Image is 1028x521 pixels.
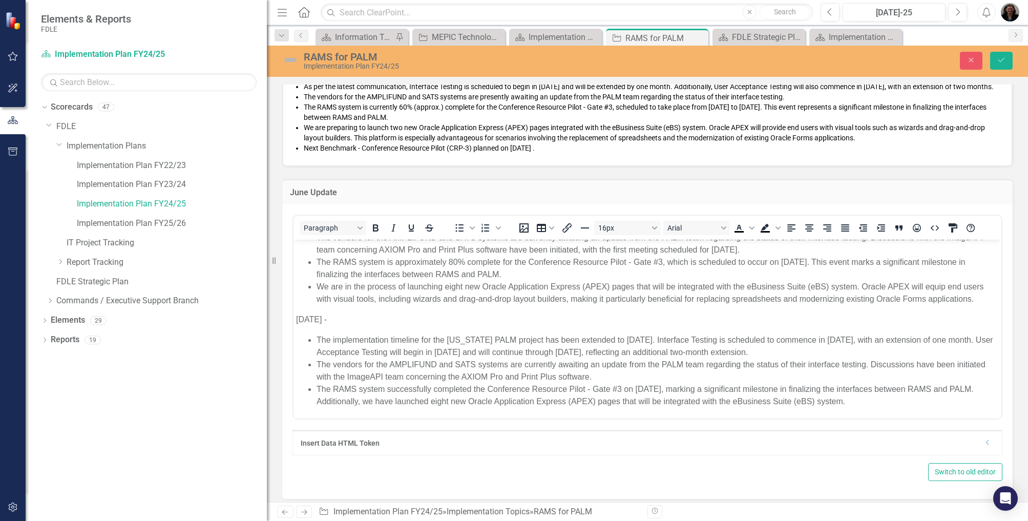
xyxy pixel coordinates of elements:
button: Align right [819,221,836,235]
button: Italic [385,221,402,235]
div: 47 [98,103,114,112]
button: Font size 16px [594,221,661,235]
div: Implementation Plan FY24/25 [529,31,599,44]
a: FDLE [56,121,267,133]
a: IT Project Tracking [67,237,267,249]
a: Implementation Plan FY23/24 [812,31,899,44]
a: Implementation Plan FY24/25 [333,507,443,516]
span: Arial [667,224,718,232]
li: As per the latest communication, Interface Testing is scheduled to begin in [DATE] and will be ex... [304,81,1001,92]
input: Search Below... [41,73,257,91]
div: Text color Black [730,221,756,235]
button: Align left [783,221,800,235]
a: Implementation Plan FY22/23 [77,160,267,172]
div: Information Technology Services Landing Page [335,31,393,44]
div: Implementation Plan FY24/25 [304,62,690,70]
button: Emojis [908,221,926,235]
div: FDLE Strategic Plan [732,31,803,44]
button: Justify [836,221,854,235]
a: Scorecards [51,101,93,113]
a: Implementation Plans [67,140,267,152]
button: Increase indent [872,221,890,235]
img: Not Defined [282,52,299,68]
a: Implementation Plan FY23/24 [77,179,267,191]
button: Help [962,221,979,235]
span: Paragraph [304,224,354,232]
a: Implementation Plan FY25/26 [77,218,267,230]
div: 19 [85,336,101,344]
button: Switch to old editor [928,463,1002,481]
button: Align center [801,221,818,235]
li: The vendors for the AMPLIFUND and SATS systems are currently awaiting an update from the PALM tea... [23,119,705,143]
button: Font Arial [663,221,730,235]
li: We are in the process of launching eight new Oracle Application Express (APEX) pages that will be... [23,41,705,66]
li: We are preparing to launch two new Oracle Application Express (APEX) pages integrated with the eB... [304,122,1001,143]
li: The vendors for the AMPLIFUND and SATS systems are presently awaiting an update from the PALM tea... [304,92,1001,102]
a: Implementation Plan FY24/25 [77,198,267,210]
li: The RAMS system successfully completed the Conference Resource Pilot - Gate #3 on [DATE], marking... [23,143,705,168]
button: Underline [403,221,420,235]
button: Search [759,5,810,19]
div: Background color Black [757,221,782,235]
div: RAMS for PALM [534,507,592,516]
p: [DATE] - [3,74,705,86]
div: MEPIC Technology Upgrade (Year 3 of 4) [432,31,502,44]
div: Bullet list [451,221,476,235]
button: CSS Editor [944,221,961,235]
div: Implementation Plan FY23/24 [829,31,899,44]
img: Nicole Howard [1001,3,1019,22]
button: [DATE]-25 [843,3,946,22]
a: Reports [51,334,79,346]
a: Implementation Plan FY24/25 [41,49,169,60]
button: Insert/edit link [558,221,576,235]
button: Table [533,221,558,235]
div: RAMS for PALM [625,32,706,45]
a: Implementation Plan FY24/25 [512,31,599,44]
li: The implementation timeline for the [US_STATE] PALM project has been extended to [DATE]. Interfac... [23,94,705,119]
button: Blockquote [890,221,908,235]
li: The RAMS system is approximately 80% complete for the Conference Resource Pilot - Gate #3, which ... [23,16,705,41]
div: Open Intercom Messenger [993,486,1018,511]
iframe: Rich Text Area [293,240,1001,419]
span: 16px [598,224,648,232]
button: Insert image [515,221,533,235]
div: » » [319,506,640,518]
li: The RAMS system is currently 60% (approx.) complete for the Conference Resource Pilot - Gate #3, ... [304,102,1001,122]
a: Information Technology Services Landing Page [318,31,393,44]
a: Commands / Executive Support Branch [56,295,267,307]
button: HTML Editor [926,221,943,235]
a: Elements [51,315,85,326]
button: Block Paragraph [300,221,366,235]
button: Bold [367,221,384,235]
a: Report Tracking [67,257,267,268]
div: RAMS for PALM [304,51,690,62]
a: Implementation Topics [447,507,530,516]
div: Insert Data HTML Token [301,438,979,448]
button: Strikethrough [421,221,438,235]
div: 29 [90,316,107,325]
input: Search ClearPoint... [321,4,813,22]
div: [DATE]-25 [846,7,942,19]
h3: June Update [290,188,1005,197]
a: FDLE Strategic Plan [56,276,267,288]
div: Numbered list [477,221,502,235]
a: MEPIC Technology Upgrade (Year 3 of 4) [415,31,502,44]
button: Horizontal line [576,221,594,235]
span: Search [774,8,796,16]
a: FDLE Strategic Plan [715,31,803,44]
li: Next Benchmark - Conference Resource Pilot (CRP-3) planned on [DATE] . [304,143,1001,153]
img: ClearPoint Strategy [5,12,23,30]
button: Decrease indent [854,221,872,235]
small: FDLE [41,25,131,33]
span: Elements & Reports [41,13,131,25]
